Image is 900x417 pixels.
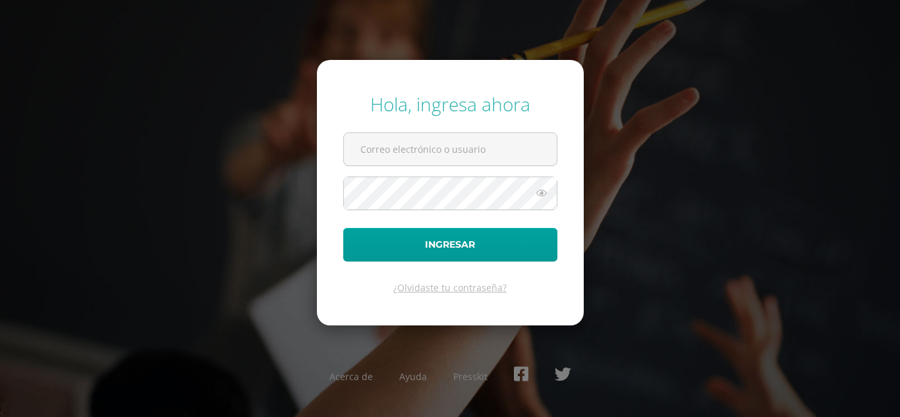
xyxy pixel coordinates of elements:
[344,133,557,165] input: Correo electrónico o usuario
[453,370,488,383] a: Presskit
[343,92,557,117] div: Hola, ingresa ahora
[343,228,557,262] button: Ingresar
[393,281,507,294] a: ¿Olvidaste tu contraseña?
[399,370,427,383] a: Ayuda
[329,370,373,383] a: Acerca de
